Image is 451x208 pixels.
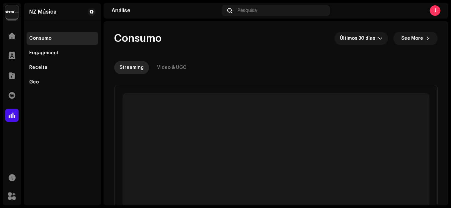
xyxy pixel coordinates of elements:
re-m-nav-item: Receita [27,61,98,74]
span: Consumo [114,32,162,45]
div: J [430,5,440,16]
span: Pesquisa [238,8,257,13]
div: Análise [112,8,219,13]
div: Streaming [119,61,144,74]
div: Engagement [29,50,59,56]
div: Receita [29,65,47,70]
img: 408b884b-546b-4518-8448-1008f9c76b02 [5,5,19,19]
div: Geo [29,79,39,85]
div: dropdown trigger [378,32,383,45]
span: See More [401,32,423,45]
re-m-nav-item: Consumo [27,32,98,45]
div: Video & UGC [157,61,187,74]
div: NZ Música [29,9,56,15]
re-m-nav-item: Geo [27,76,98,89]
div: Consumo [29,36,51,41]
button: See More [393,32,438,45]
span: Últimos 30 dias [340,32,378,45]
re-m-nav-item: Engagement [27,46,98,60]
